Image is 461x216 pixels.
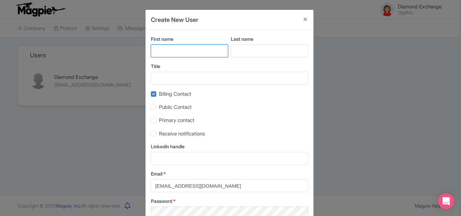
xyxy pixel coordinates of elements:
[151,36,173,42] span: First name
[159,91,191,97] span: Billing Contact
[438,193,454,209] div: Open Intercom Messenger
[151,171,162,177] span: Email
[151,63,160,69] span: Title
[151,198,172,204] span: Password
[159,130,205,137] span: Receive notifications
[159,104,192,110] span: Public Contact
[151,144,185,149] span: Linkedin handle
[231,36,253,42] span: Last name
[159,117,194,123] span: Primary contact
[297,10,314,29] button: Close
[151,15,198,24] h4: Create New User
